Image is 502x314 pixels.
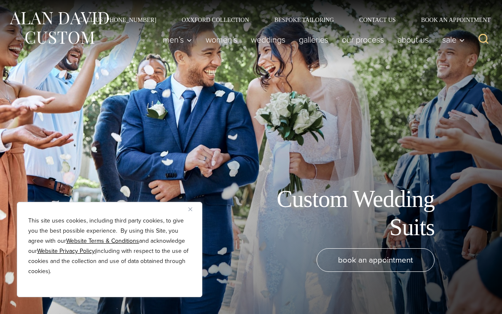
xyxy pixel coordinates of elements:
button: View Search Form [473,30,494,50]
span: Sale [442,35,465,44]
a: Oxxford Collection [169,17,262,23]
span: Men’s [163,35,192,44]
h1: Custom Wedding Suits [245,185,435,242]
a: Bespoke Tailoring [262,17,346,23]
button: Close [188,204,199,214]
a: Galleries [292,31,335,48]
nav: Secondary Navigation [66,17,494,23]
span: book an appointment [338,254,413,266]
a: Website Terms & Conditions [66,236,139,245]
a: Book an Appointment [408,17,494,23]
a: Our Process [335,31,391,48]
a: Website Privacy Policy [37,247,95,255]
img: Close [188,207,192,211]
a: weddings [244,31,292,48]
img: Alan David Custom [8,9,110,47]
a: About Us [391,31,435,48]
a: book an appointment [317,248,435,272]
p: This site uses cookies, including third party cookies, to give you the best possible experience. ... [28,216,191,276]
a: Call Us [PHONE_NUMBER] [66,17,169,23]
a: Contact Us [346,17,408,23]
nav: Primary Navigation [156,31,469,48]
a: Women’s [199,31,244,48]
